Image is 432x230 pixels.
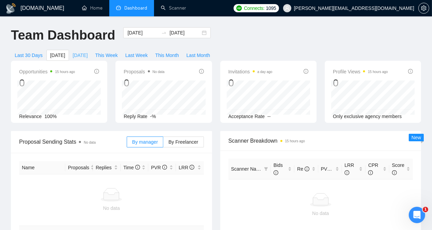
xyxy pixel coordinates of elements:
[44,114,57,119] span: 100%
[155,52,179,59] span: This Month
[65,161,93,174] th: Proposals
[257,70,273,74] time: a day ago
[179,165,194,170] span: LRR
[228,76,273,89] div: 0
[69,50,92,61] button: [DATE]
[274,170,278,175] span: info-circle
[125,52,148,59] span: Last Week
[190,165,194,170] span: info-circle
[161,30,167,35] span: swap-right
[95,52,118,59] span: This Week
[392,170,397,175] span: info-circle
[123,165,140,170] span: Time
[5,3,16,14] img: logo
[124,5,147,11] span: Dashboard
[186,52,210,59] span: Last Month
[266,4,276,12] span: 1095
[183,50,214,61] button: Last Month
[93,161,121,174] th: Replies
[22,204,201,212] div: No data
[73,52,88,59] span: [DATE]
[418,5,429,11] a: setting
[199,69,204,74] span: info-circle
[304,69,308,74] span: info-circle
[368,162,378,175] span: CPR
[50,52,65,59] span: [DATE]
[84,141,96,144] span: No data
[19,76,75,89] div: 0
[168,139,198,145] span: By Freelancer
[169,29,200,37] input: End date
[161,30,167,35] span: to
[423,207,428,212] span: 1
[297,166,309,172] span: Re
[124,114,147,119] span: Reply Rate
[19,68,75,76] span: Opportunities
[19,138,127,146] span: Proposal Sending Stats
[19,114,42,119] span: Relevance
[116,5,121,10] span: dashboard
[408,69,413,74] span: info-circle
[150,114,156,119] span: -%
[409,207,425,223] iframe: Intercom live chat
[122,50,152,61] button: Last Week
[231,210,410,217] div: No data
[228,68,273,76] span: Invitations
[151,165,167,170] span: PVR
[332,167,337,171] span: info-circle
[333,68,388,76] span: Profile Views
[162,165,167,170] span: info-circle
[228,114,265,119] span: Acceptance Rate
[412,135,421,140] span: New
[124,68,164,76] span: Proposals
[368,70,388,74] time: 15 hours ago
[345,170,349,175] span: info-circle
[263,164,269,174] span: filter
[15,52,43,59] span: Last 30 Days
[321,166,337,172] span: PVR
[55,70,75,74] time: 15 hours ago
[132,139,158,145] span: By manager
[285,6,290,11] span: user
[392,162,405,175] span: Score
[11,50,46,61] button: Last 30 Days
[264,167,268,171] span: filter
[333,114,402,119] span: Only exclusive agency members
[11,27,115,43] h1: Team Dashboard
[82,5,102,11] a: homeHome
[96,164,113,171] span: Replies
[152,50,183,61] button: This Month
[419,5,429,11] span: setting
[418,3,429,14] button: setting
[161,5,186,11] a: searchScanner
[46,50,69,61] button: [DATE]
[285,139,305,143] time: 15 hours ago
[345,162,354,175] span: LRR
[94,69,99,74] span: info-circle
[92,50,122,61] button: This Week
[68,164,89,171] span: Proposals
[267,114,270,119] span: --
[274,162,283,175] span: Bids
[228,136,413,145] span: Scanner Breakdown
[244,4,264,12] span: Connects:
[19,161,65,174] th: Name
[305,167,309,171] span: info-circle
[231,166,263,172] span: Scanner Name
[127,29,158,37] input: Start date
[368,170,373,175] span: info-circle
[153,70,165,74] span: No data
[333,76,388,89] div: 0
[124,76,164,89] div: 0
[236,5,242,11] img: upwork-logo.png
[135,165,140,170] span: info-circle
